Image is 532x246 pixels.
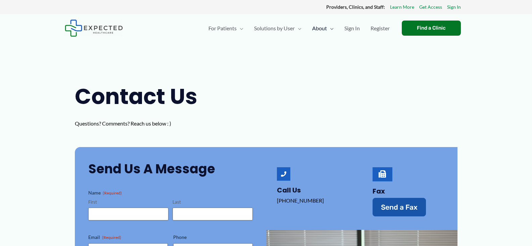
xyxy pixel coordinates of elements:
p: [PHONE_NUMBER]‬‬ [277,196,348,206]
a: Learn More [390,3,414,11]
span: (Required) [102,235,121,240]
p: Questions? Comments? Reach us below : ) [75,118,212,129]
span: Menu Toggle [295,16,301,40]
a: For PatientsMenu Toggle [203,16,249,40]
label: First [88,199,168,205]
a: Sign In [339,16,365,40]
nav: Primary Site Navigation [203,16,395,40]
h4: Fax [373,187,444,195]
a: Sign In [447,3,461,11]
a: Send a Fax [373,198,426,216]
strong: Providers, Clinics, and Staff: [326,4,385,10]
label: Phone [173,234,253,241]
a: Get Access [419,3,442,11]
span: Register [371,16,390,40]
label: Email [88,234,168,241]
span: (Required) [103,190,122,196]
a: Register [365,16,395,40]
span: Sign In [344,16,360,40]
a: Solutions by UserMenu Toggle [249,16,307,40]
span: Send a Fax [381,204,418,211]
img: Expected Healthcare Logo - side, dark font, small [65,20,123,37]
a: Call Us [277,185,301,195]
h2: Send Us a Message [88,161,253,177]
legend: Name [88,189,122,196]
a: Call Us [277,167,290,181]
span: For Patients [208,16,237,40]
span: Menu Toggle [237,16,243,40]
a: Find a Clinic [402,21,461,36]
label: Last [173,199,253,205]
h1: Contact Us [75,81,212,112]
span: Solutions by User [254,16,295,40]
span: Menu Toggle [327,16,334,40]
span: About [312,16,327,40]
a: AboutMenu Toggle [307,16,339,40]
